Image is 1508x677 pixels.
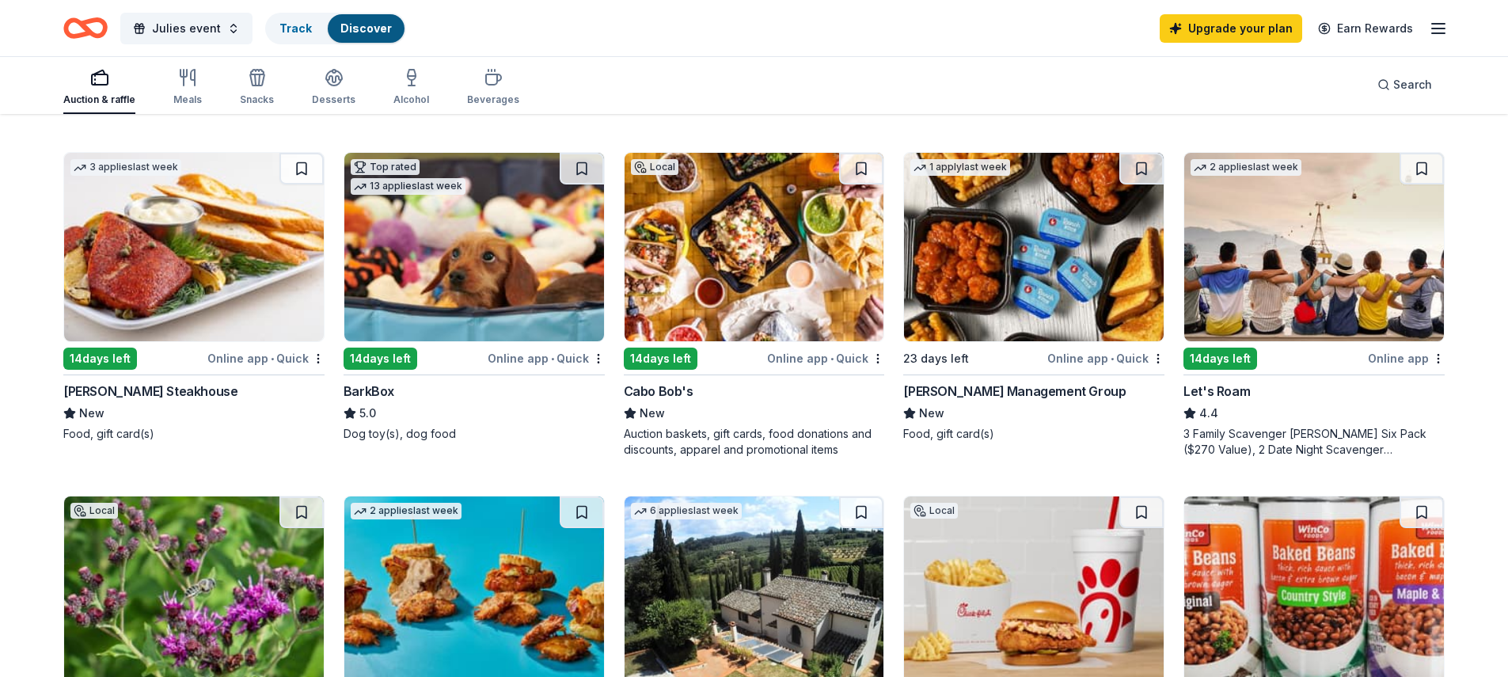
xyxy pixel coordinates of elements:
[152,19,221,38] span: Julies event
[63,62,135,114] button: Auction & raffle
[344,426,605,442] div: Dog toy(s), dog food
[1184,153,1444,341] img: Image for Let's Roam
[903,382,1126,401] div: [PERSON_NAME] Management Group
[344,152,605,442] a: Image for BarkBoxTop rated13 applieslast week14days leftOnline app•QuickBarkBox5.0Dog toy(s), dog...
[344,382,394,401] div: BarkBox
[624,382,693,401] div: Cabo Bob's
[63,348,137,370] div: 14 days left
[279,21,312,35] a: Track
[63,10,108,47] a: Home
[1365,69,1445,101] button: Search
[271,352,274,365] span: •
[767,348,884,368] div: Online app Quick
[551,352,554,365] span: •
[1183,426,1445,458] div: 3 Family Scavenger [PERSON_NAME] Six Pack ($270 Value), 2 Date Night Scavenger [PERSON_NAME] Two ...
[624,348,697,370] div: 14 days left
[173,93,202,106] div: Meals
[1393,75,1432,94] span: Search
[1183,382,1250,401] div: Let's Roam
[64,153,324,341] img: Image for Perry's Steakhouse
[910,159,1010,176] div: 1 apply last week
[312,62,355,114] button: Desserts
[344,348,417,370] div: 14 days left
[625,153,884,341] img: Image for Cabo Bob's
[393,93,429,106] div: Alcohol
[393,62,429,114] button: Alcohol
[1368,348,1445,368] div: Online app
[467,93,519,106] div: Beverages
[640,404,665,423] span: New
[63,426,325,442] div: Food, gift card(s)
[1047,348,1164,368] div: Online app Quick
[63,382,237,401] div: [PERSON_NAME] Steakhouse
[624,426,885,458] div: Auction baskets, gift cards, food donations and discounts, apparel and promotional items
[265,13,406,44] button: TrackDiscover
[1199,404,1218,423] span: 4.4
[624,152,885,458] a: Image for Cabo Bob'sLocal14days leftOnline app•QuickCabo Bob'sNewAuction baskets, gift cards, foo...
[903,426,1164,442] div: Food, gift card(s)
[340,21,392,35] a: Discover
[1160,14,1302,43] a: Upgrade your plan
[351,178,465,195] div: 13 applies last week
[919,404,944,423] span: New
[63,93,135,106] div: Auction & raffle
[467,62,519,114] button: Beverages
[488,348,605,368] div: Online app Quick
[70,159,181,176] div: 3 applies last week
[904,153,1164,341] img: Image for Avants Management Group
[359,404,376,423] span: 5.0
[1183,152,1445,458] a: Image for Let's Roam2 applieslast week14days leftOnline appLet's Roam4.43 Family Scavenger [PERSO...
[903,152,1164,442] a: Image for Avants Management Group1 applylast week23 days leftOnline app•Quick[PERSON_NAME] Manage...
[63,152,325,442] a: Image for Perry's Steakhouse3 applieslast week14days leftOnline app•Quick[PERSON_NAME] Steakhouse...
[240,62,274,114] button: Snacks
[351,159,420,175] div: Top rated
[1309,14,1423,43] a: Earn Rewards
[1183,348,1257,370] div: 14 days left
[1191,159,1301,176] div: 2 applies last week
[120,13,253,44] button: Julies event
[631,503,742,519] div: 6 applies last week
[1111,352,1114,365] span: •
[903,349,969,368] div: 23 days left
[344,153,604,341] img: Image for BarkBox
[910,503,958,519] div: Local
[312,93,355,106] div: Desserts
[79,404,104,423] span: New
[240,93,274,106] div: Snacks
[351,503,462,519] div: 2 applies last week
[207,348,325,368] div: Online app Quick
[631,159,678,175] div: Local
[173,62,202,114] button: Meals
[830,352,834,365] span: •
[70,503,118,519] div: Local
